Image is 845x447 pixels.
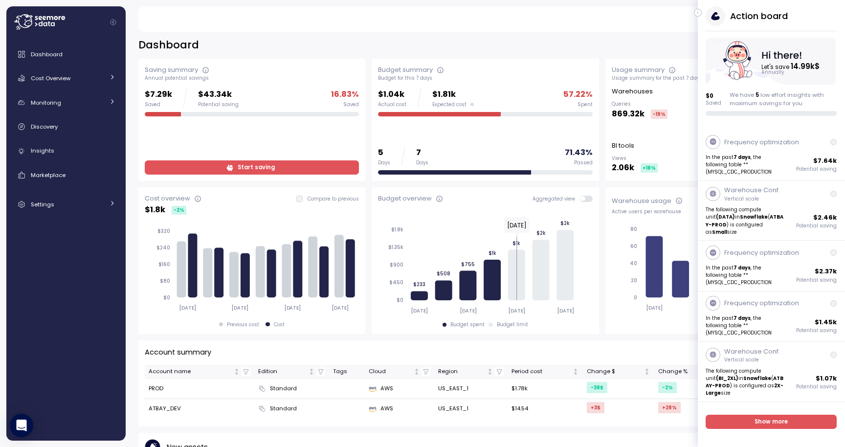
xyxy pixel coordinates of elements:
[644,368,650,375] div: Not sorted
[145,379,254,399] td: PROD
[31,123,58,131] span: Discovery
[630,260,637,267] tspan: 40
[814,156,837,166] p: $ 7.64k
[612,155,658,162] p: Views
[658,382,677,393] div: -2 %
[634,294,637,301] tspan: 0
[461,261,475,267] tspan: $755
[413,281,425,288] tspan: $233
[416,159,428,166] div: Days
[487,368,493,375] div: Not sorted
[730,91,837,107] div: We have low effort insights with maximum savings for you
[378,194,432,203] div: Budget overview
[706,92,722,100] p: $ 0
[389,279,403,286] tspan: $450
[489,250,496,256] tspan: $1k
[10,141,122,161] a: Insights
[724,185,780,195] p: Warehouse Conf.
[612,208,826,215] div: Active users per warehouse
[712,229,728,235] strong: Small
[651,110,667,119] div: -19 %
[145,203,165,217] p: $ 1.8k
[156,245,170,251] tspan: $240
[438,367,485,376] div: Region
[698,181,845,241] a: Warehouse Conf.Vertical scaleThe following compute unit(DATA)inSnowflake(ATBAY-PROD) is configure...
[411,308,428,314] tspan: [DATE]
[364,365,434,379] th: CloudNot sorted
[630,226,637,232] tspan: 80
[138,38,199,52] h2: Dashboard
[160,278,170,284] tspan: $80
[369,404,430,413] div: AWS
[145,88,172,101] p: $7.29k
[198,101,239,108] div: Potential saving
[343,101,359,108] div: Saved
[388,244,403,250] tspan: $1.35k
[432,101,467,108] span: Expected cost
[645,305,663,311] tspan: [DATE]
[254,365,329,379] th: EditionNot sorted
[434,365,508,379] th: RegionNot sorted
[797,327,837,334] p: Potential saving
[706,375,784,389] strong: ATBAY-PROD
[508,365,583,379] th: Period costNot sorted
[10,45,122,64] a: Dashboard
[390,262,403,268] tspan: $900
[698,342,845,402] a: Warehouse Conf.Vertical scaleThe following compute unit(BI_2XL)inSnowflake(ATBAY-PROD) is configu...
[654,365,727,379] th: Change %Not sorted
[145,194,190,203] div: Cost overview
[434,379,508,399] td: US_EAST_1
[724,137,799,147] p: Frequency optimization
[797,277,837,284] p: Potential saving
[557,308,574,314] tspan: [DATE]
[815,317,837,327] p: $ 1.45k
[734,154,751,160] strong: 7 days
[231,305,248,311] tspan: [DATE]
[10,68,122,88] a: Cost Overview
[724,196,780,202] p: Vertical scale
[578,101,593,108] div: Spent
[706,314,785,336] p: In the past , the following table **(MYSQL_CDC_PRODUCTION
[10,117,122,136] a: Discovery
[724,298,799,308] p: Frequency optimization
[706,382,784,396] strong: 2X-Large
[612,75,826,82] div: Usage summary for the past 7 days
[149,367,232,376] div: Account name
[563,88,593,101] p: 57.22 %
[331,88,359,101] p: 16.83 %
[698,291,845,342] a: Frequency optimizationIn the past7 days, the following table **(MYSQL_CDC_PRODUCTION$1.45kPotenti...
[308,368,315,375] div: Not sorted
[31,50,63,58] span: Dashboard
[145,347,211,358] p: Account summary
[434,399,508,419] td: US_EAST_1
[172,206,186,215] div: -2 %
[145,65,198,75] div: Saving summary
[797,223,837,229] p: Potential saving
[631,277,637,284] tspan: 20
[816,374,837,383] p: $ 1.07k
[744,375,772,381] strong: Snowflake
[179,305,196,311] tspan: [DATE]
[10,165,122,185] a: Marketplace
[511,367,571,376] div: Period cost
[508,399,583,419] td: $14.54
[560,220,570,226] tspan: $2k
[612,101,667,108] p: Queries
[432,88,474,101] p: $1.81k
[583,365,654,379] th: Change $Not sorted
[706,214,784,227] strong: ATBAY-PROD
[145,399,254,419] td: ATBAY_DEV
[797,166,837,173] p: Potential saving
[10,93,122,112] a: Monitoring
[536,230,546,236] tspan: $2k
[762,61,821,71] text: Let's save
[31,201,54,208] span: Settings
[369,384,430,393] div: AWS
[706,367,785,397] p: The following compute unit in ( ) is configured as size
[258,367,307,376] div: Edition
[587,367,642,376] div: Change $
[814,213,837,223] p: $ 2.46k
[756,91,759,99] span: 5
[270,384,297,393] span: Standard
[724,347,780,357] p: Warehouse Conf.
